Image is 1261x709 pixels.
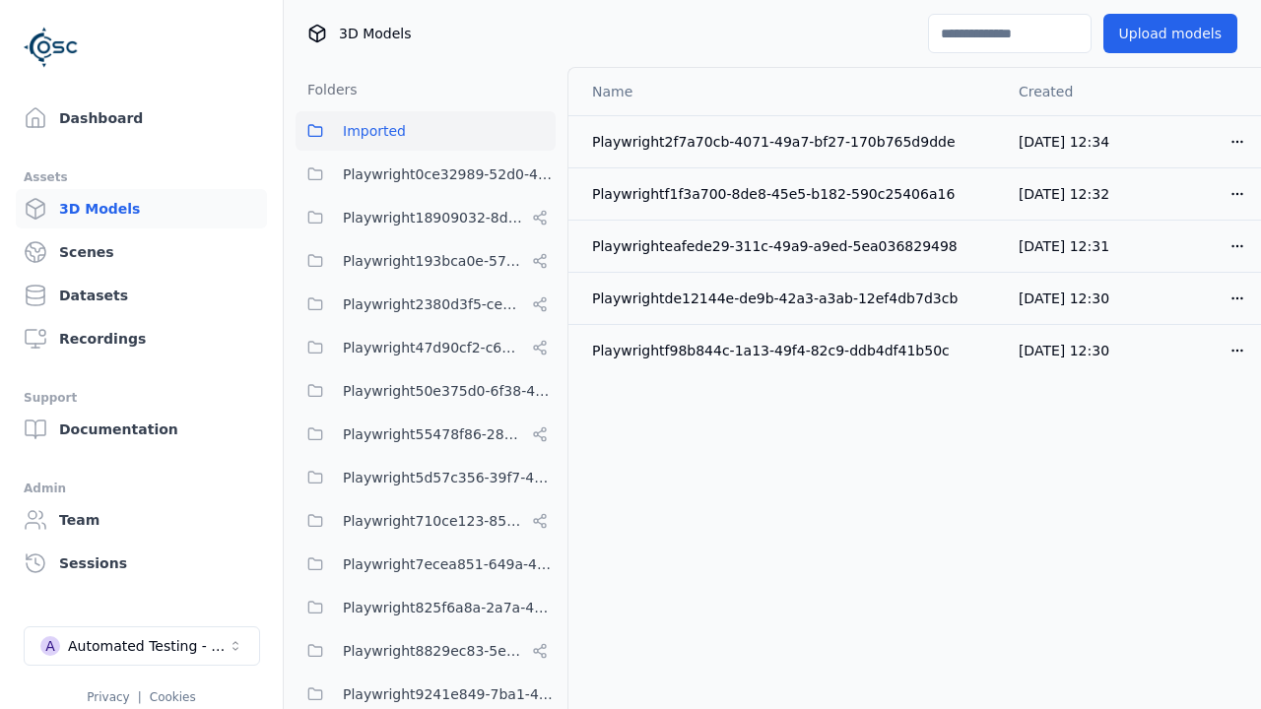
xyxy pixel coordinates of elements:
a: Datasets [16,276,267,315]
span: [DATE] 12:34 [1019,134,1109,150]
a: Cookies [150,690,196,704]
div: Support [24,386,259,410]
div: A [40,636,60,656]
span: Playwright18909032-8d07-45c5-9c81-9eec75d0b16b [343,206,524,229]
button: Playwright710ce123-85fd-4f8c-9759-23c3308d8830 [296,501,556,541]
a: Documentation [16,410,267,449]
div: Playwright2f7a70cb-4071-49a7-bf27-170b765d9dde [592,132,987,152]
a: Sessions [16,544,267,583]
a: Team [16,500,267,540]
button: Playwright193bca0e-57fa-418d-8ea9-45122e711dc7 [296,241,556,281]
button: Playwright7ecea851-649a-419a-985e-fcff41a98b20 [296,545,556,584]
button: Playwright5d57c356-39f7-47ed-9ab9-d0409ac6cddc [296,458,556,497]
span: Playwright50e375d0-6f38-48a7-96e0-b0dcfa24b72f [343,379,556,403]
button: Playwright8829ec83-5e68-4376-b984-049061a310ed [296,631,556,671]
a: Recordings [16,319,267,358]
span: | [138,690,142,704]
a: 3D Models [16,189,267,228]
button: Imported [296,111,556,151]
a: Privacy [87,690,129,704]
div: Playwrightf98b844c-1a13-49f4-82c9-ddb4df41b50c [592,341,987,360]
a: Dashboard [16,98,267,138]
div: Playwrightde12144e-de9b-42a3-a3ab-12ef4db7d3cb [592,289,987,308]
span: Playwright5d57c356-39f7-47ed-9ab9-d0409ac6cddc [343,466,556,489]
button: Select a workspace [24,626,260,666]
button: Playwright0ce32989-52d0-45cf-b5b9-59d5033d313a [296,155,556,194]
img: Logo [24,20,79,75]
span: [DATE] 12:30 [1019,343,1109,358]
span: Playwright2380d3f5-cebf-494e-b965-66be4d67505e [343,292,524,316]
span: Playwright7ecea851-649a-419a-985e-fcff41a98b20 [343,552,556,576]
span: [DATE] 12:32 [1019,186,1109,202]
button: Playwright55478f86-28dc-49b8-8d1f-c7b13b14578c [296,415,556,454]
span: Imported [343,119,406,143]
button: Playwright47d90cf2-c635-4353-ba3b-5d4538945666 [296,328,556,367]
span: Playwright710ce123-85fd-4f8c-9759-23c3308d8830 [343,509,524,533]
button: Upload models [1103,14,1237,53]
button: Playwright18909032-8d07-45c5-9c81-9eec75d0b16b [296,198,556,237]
div: Admin [24,477,259,500]
div: Playwrightf1f3a700-8de8-45e5-b182-590c25406a16 [592,184,987,204]
th: Created [1003,68,1134,115]
span: [DATE] 12:31 [1019,238,1109,254]
span: Playwright0ce32989-52d0-45cf-b5b9-59d5033d313a [343,162,556,186]
div: Assets [24,165,259,189]
span: Playwright9241e849-7ba1-474f-9275-02cfa81d37fc [343,682,556,706]
th: Name [568,68,1003,115]
button: Playwright825f6a8a-2a7a-425c-94f7-650318982f69 [296,588,556,627]
div: Automated Testing - Playwright [68,636,228,656]
span: [DATE] 12:30 [1019,290,1109,306]
a: Scenes [16,232,267,272]
button: Playwright50e375d0-6f38-48a7-96e0-b0dcfa24b72f [296,371,556,411]
span: Playwright193bca0e-57fa-418d-8ea9-45122e711dc7 [343,249,524,273]
span: Playwright47d90cf2-c635-4353-ba3b-5d4538945666 [343,336,524,359]
button: Playwright2380d3f5-cebf-494e-b965-66be4d67505e [296,285,556,324]
h3: Folders [296,80,358,99]
span: Playwright825f6a8a-2a7a-425c-94f7-650318982f69 [343,596,556,619]
span: 3D Models [339,24,411,43]
div: Playwrighteafede29-311c-49a9-a9ed-5ea036829498 [592,236,987,256]
span: Playwright55478f86-28dc-49b8-8d1f-c7b13b14578c [343,422,524,446]
span: Playwright8829ec83-5e68-4376-b984-049061a310ed [343,639,524,663]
